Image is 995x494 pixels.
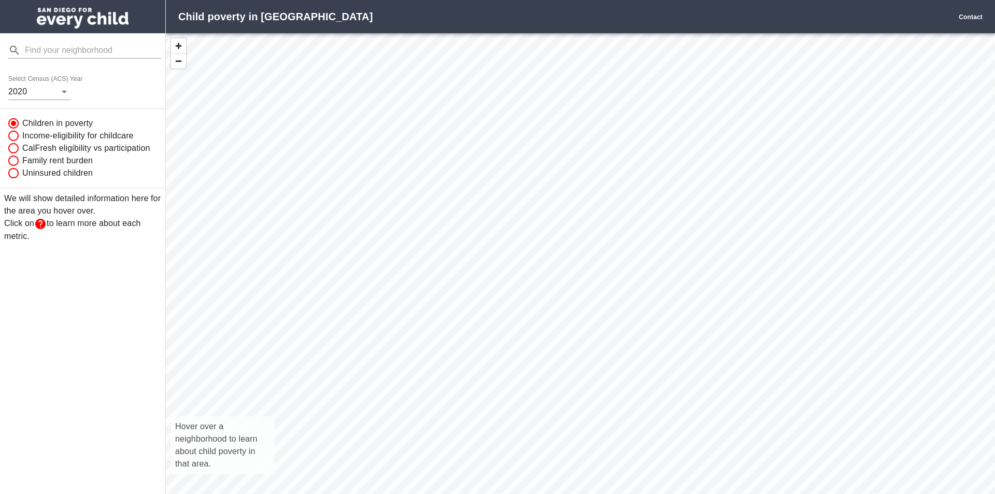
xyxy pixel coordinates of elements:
span: Family rent burden [22,154,93,167]
p: We will show detailed information here for the area you hover over. Click on to learn more about ... [4,192,161,243]
p: Hover over a neighborhood to learn about child poverty in that area. [175,420,271,470]
span: Children in poverty [22,117,93,130]
input: Find your neighborhood [25,42,161,59]
img: San Diego for Every Child logo [37,8,129,29]
button: Zoom Out [171,53,186,68]
button: Zoom In [171,38,186,53]
span: Uninsured children [22,167,93,179]
label: Select Census (ACS) Year [8,76,86,82]
a: Contact [959,13,983,21]
strong: Child poverty in [GEOGRAPHIC_DATA] [178,11,373,22]
span: Income-eligibility for childcare [22,130,134,142]
div: 2020 [8,83,70,100]
span: CalFresh eligibility vs participation [22,142,150,154]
